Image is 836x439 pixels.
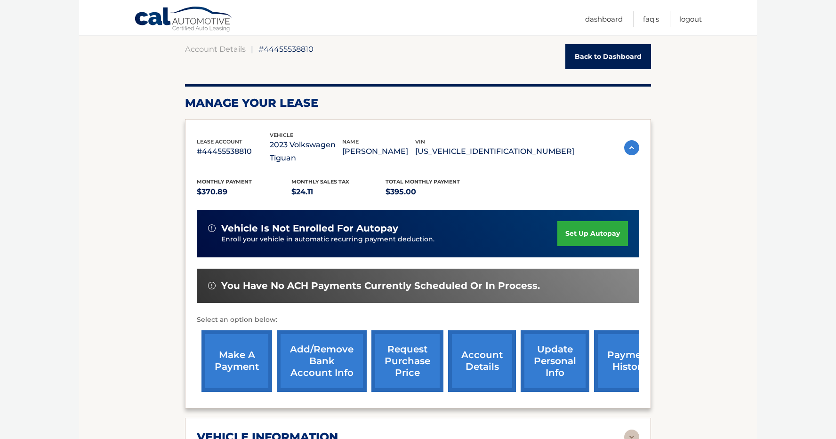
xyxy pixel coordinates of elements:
[197,138,242,145] span: lease account
[197,145,270,158] p: #44455538810
[342,138,359,145] span: name
[585,11,623,27] a: Dashboard
[521,330,589,392] a: update personal info
[197,185,291,199] p: $370.89
[565,44,651,69] a: Back to Dashboard
[291,185,386,199] p: $24.11
[221,280,540,292] span: You have no ACH payments currently scheduled or in process.
[291,178,349,185] span: Monthly sales Tax
[221,223,398,234] span: vehicle is not enrolled for autopay
[221,234,557,245] p: Enroll your vehicle in automatic recurring payment deduction.
[448,330,516,392] a: account details
[185,44,246,54] a: Account Details
[386,178,460,185] span: Total Monthly Payment
[197,178,252,185] span: Monthly Payment
[258,44,313,54] span: #44455538810
[251,44,253,54] span: |
[134,6,233,33] a: Cal Automotive
[270,138,343,165] p: 2023 Volkswagen Tiguan
[594,330,665,392] a: payment history
[201,330,272,392] a: make a payment
[643,11,659,27] a: FAQ's
[277,330,367,392] a: Add/Remove bank account info
[624,140,639,155] img: accordion-active.svg
[208,224,216,232] img: alert-white.svg
[679,11,702,27] a: Logout
[342,145,415,158] p: [PERSON_NAME]
[557,221,628,246] a: set up autopay
[185,96,651,110] h2: Manage Your Lease
[371,330,443,392] a: request purchase price
[415,145,574,158] p: [US_VEHICLE_IDENTIFICATION_NUMBER]
[208,282,216,289] img: alert-white.svg
[197,314,639,326] p: Select an option below:
[415,138,425,145] span: vin
[386,185,480,199] p: $395.00
[270,132,293,138] span: vehicle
